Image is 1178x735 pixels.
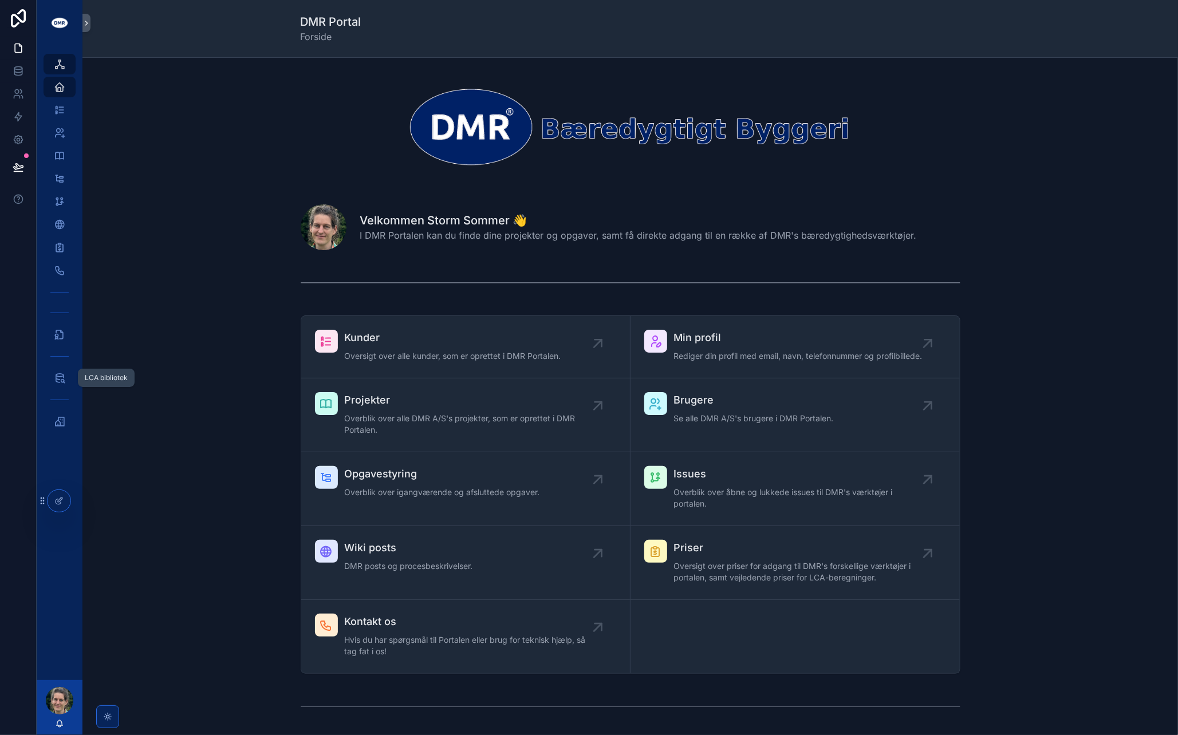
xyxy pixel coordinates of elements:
[345,413,598,436] span: Overblik over alle DMR A/S's projekter, som er oprettet i DMR Portalen.
[345,392,598,408] span: Projekter
[37,46,82,446] div: scrollable content
[674,413,834,424] span: Se alle DMR A/S's brugere i DMR Portalen.
[301,14,361,30] h1: DMR Portal
[674,560,928,583] span: Oversigt over priser for adgang til DMR's forskellige værktøjer i portalen, samt vejledende prise...
[674,540,928,556] span: Priser
[631,316,960,378] a: Min profilRediger din profil med email, navn, telefonnummer og profilbillede.
[345,560,473,572] span: DMR posts og procesbeskrivelser.
[301,452,631,526] a: OpgavestyringOverblik over igangværende og afsluttede opgaver.
[301,316,631,378] a: KunderOversigt over alle kunder, som er oprettet i DMR Portalen.
[345,487,540,498] span: Overblik over igangværende og afsluttede opgaver.
[301,378,631,452] a: ProjekterOverblik over alle DMR A/S's projekter, som er oprettet i DMR Portalen.
[674,330,923,346] span: Min profil
[345,330,561,346] span: Kunder
[674,466,928,482] span: Issues
[631,378,960,452] a: BrugereSe alle DMR A/S's brugere i DMR Portalen.
[345,614,598,630] span: Kontakt os
[360,212,917,228] h1: Velkommen Storm Sommer 👋
[345,634,598,657] span: Hvis du har spørgsmål til Portalen eller brug for teknisk hjælp, så tag fat i os!
[345,466,540,482] span: Opgavestyring
[50,14,69,32] img: App logo
[301,85,960,168] img: 30475-dmr_logo_baeredygtigt-byggeri_space-arround---noloco---narrow---transparrent---white-DMR.png
[674,350,923,362] span: Rediger din profil med email, navn, telefonnummer og profilbillede.
[631,526,960,600] a: PriserOversigt over priser for adgang til DMR's forskellige værktøjer i portalen, samt vejledende...
[674,487,928,509] span: Overblik over åbne og lukkede issues til DMR's værktøjer i portalen.
[85,373,128,382] div: LCA bibliotek
[301,30,361,44] span: Forside
[360,228,917,242] span: I DMR Portalen kan du finde dine projekter og opgaver, samt få direkte adgang til en række af DMR...
[674,392,834,408] span: Brugere
[301,526,631,600] a: Wiki postsDMR posts og procesbeskrivelser.
[345,540,473,556] span: Wiki posts
[345,350,561,362] span: Oversigt over alle kunder, som er oprettet i DMR Portalen.
[631,452,960,526] a: IssuesOverblik over åbne og lukkede issues til DMR's værktøjer i portalen.
[301,600,631,673] a: Kontakt osHvis du har spørgsmål til Portalen eller brug for teknisk hjælp, så tag fat i os!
